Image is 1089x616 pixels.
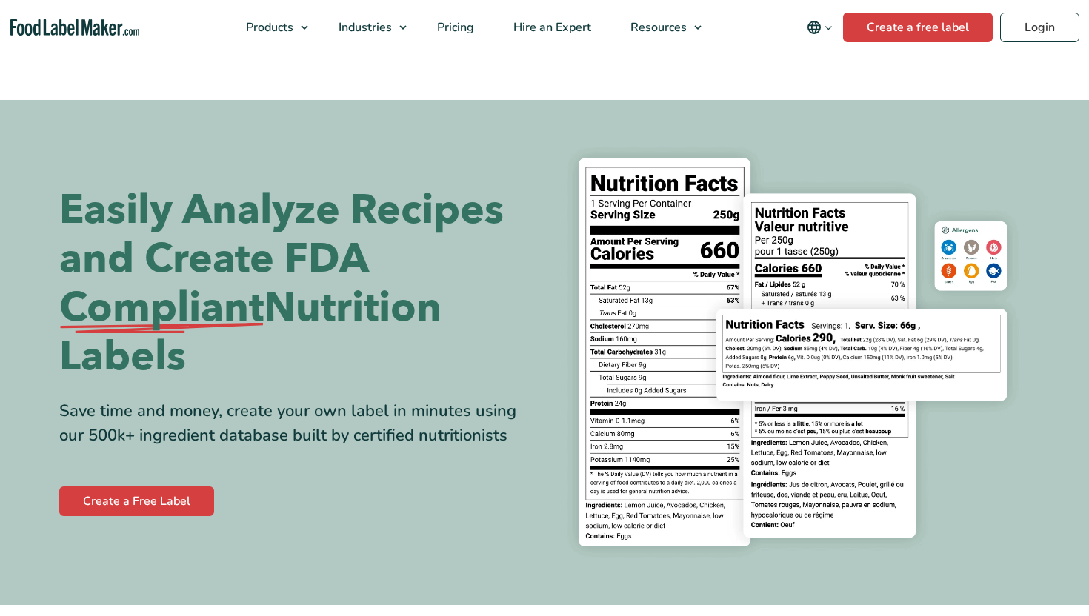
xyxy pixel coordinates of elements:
[1000,13,1079,42] a: Login
[59,186,533,381] h1: Easily Analyze Recipes and Create FDA Nutrition Labels
[59,486,214,516] a: Create a Free Label
[242,19,295,36] span: Products
[796,13,843,42] button: Change language
[334,19,393,36] span: Industries
[59,284,264,332] span: Compliant
[843,13,993,42] a: Create a free label
[10,19,139,36] a: Food Label Maker homepage
[626,19,688,36] span: Resources
[433,19,476,36] span: Pricing
[509,19,593,36] span: Hire an Expert
[59,399,533,448] div: Save time and money, create your own label in minutes using our 500k+ ingredient database built b...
